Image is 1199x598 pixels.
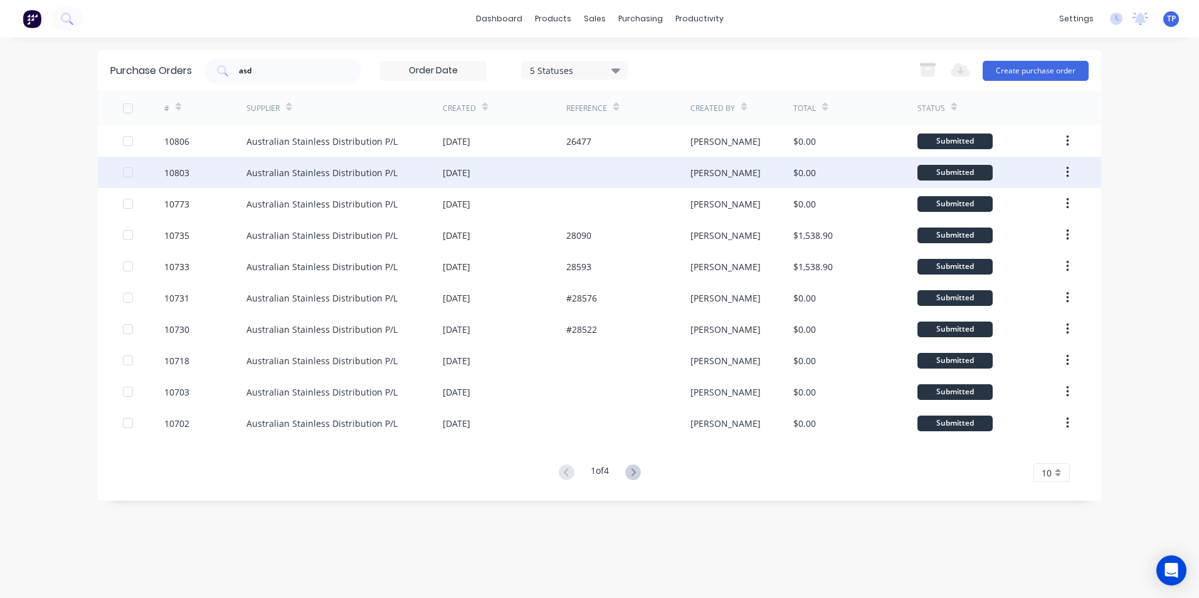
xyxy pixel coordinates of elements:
input: Order Date [381,61,486,80]
div: Australian Stainless Distribution P/L [246,386,398,399]
input: Search purchase orders... [238,65,342,77]
div: $0.00 [793,354,816,367]
div: Total [793,103,816,114]
div: [PERSON_NAME] [690,197,761,211]
div: #28522 [566,323,597,336]
button: Create purchase order [983,61,1089,81]
div: Australian Stainless Distribution P/L [246,197,398,211]
div: 1 of 4 [591,464,609,482]
div: productivity [669,9,730,28]
div: Reference [566,103,607,114]
div: 10733 [164,260,189,273]
div: [PERSON_NAME] [690,417,761,430]
div: [PERSON_NAME] [690,354,761,367]
div: Australian Stainless Distribution P/L [246,354,398,367]
div: Supplier [246,103,280,114]
div: Submitted [917,353,993,369]
div: [DATE] [443,229,470,242]
span: 10 [1042,466,1052,480]
div: [DATE] [443,417,470,430]
div: $0.00 [793,291,816,305]
div: [DATE] [443,386,470,399]
div: Submitted [917,322,993,337]
div: [DATE] [443,291,470,305]
div: purchasing [612,9,669,28]
div: 10803 [164,166,189,179]
div: Created [443,103,476,114]
div: #28576 [566,291,597,305]
div: Status [917,103,945,114]
div: products [529,9,578,28]
div: [PERSON_NAME] [690,260,761,273]
div: [DATE] [443,135,470,148]
div: 10718 [164,354,189,367]
div: $1,538.90 [793,260,833,273]
div: Submitted [917,165,993,181]
div: Australian Stainless Distribution P/L [246,323,398,336]
div: $1,538.90 [793,229,833,242]
div: [DATE] [443,260,470,273]
div: 10703 [164,386,189,399]
div: [DATE] [443,197,470,211]
div: Submitted [917,196,993,212]
img: Factory [23,9,41,28]
div: [PERSON_NAME] [690,386,761,399]
div: $0.00 [793,135,816,148]
div: [DATE] [443,323,470,336]
div: settings [1053,9,1100,28]
div: $0.00 [793,197,816,211]
div: $0.00 [793,323,816,336]
div: [PERSON_NAME] [690,229,761,242]
div: 5 Statuses [530,63,620,76]
div: 28593 [566,260,591,273]
div: Submitted [917,416,993,431]
div: Open Intercom Messenger [1156,555,1186,585]
div: 10773 [164,197,189,211]
div: [PERSON_NAME] [690,291,761,305]
span: TP [1167,13,1176,24]
div: Submitted [917,384,993,400]
div: Purchase Orders [110,63,192,78]
div: Australian Stainless Distribution P/L [246,417,398,430]
div: [PERSON_NAME] [690,135,761,148]
div: Australian Stainless Distribution P/L [246,229,398,242]
div: 28090 [566,229,591,242]
div: Australian Stainless Distribution P/L [246,260,398,273]
div: sales [578,9,612,28]
div: 10731 [164,291,189,305]
div: 10702 [164,417,189,430]
div: Created By [690,103,735,114]
div: Australian Stainless Distribution P/L [246,166,398,179]
div: 10806 [164,135,189,148]
div: 10730 [164,323,189,336]
div: $0.00 [793,417,816,430]
div: Submitted [917,290,993,306]
div: $0.00 [793,166,816,179]
div: Submitted [917,228,993,243]
div: 26477 [566,135,591,148]
div: $0.00 [793,386,816,399]
div: [PERSON_NAME] [690,166,761,179]
div: # [164,103,169,114]
div: [PERSON_NAME] [690,323,761,336]
a: dashboard [470,9,529,28]
div: Australian Stainless Distribution P/L [246,291,398,305]
div: Submitted [917,259,993,275]
div: Australian Stainless Distribution P/L [246,135,398,148]
div: Submitted [917,134,993,149]
div: [DATE] [443,354,470,367]
div: 10735 [164,229,189,242]
div: [DATE] [443,166,470,179]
